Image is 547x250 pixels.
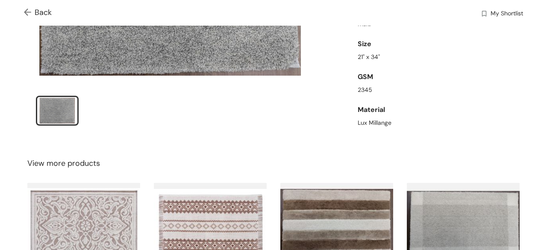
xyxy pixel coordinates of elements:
[358,53,520,62] div: 21" x 34"
[491,9,523,19] span: My Shortlist
[358,85,520,94] div: 2345
[358,118,520,127] div: Lux Millange
[358,68,520,85] div: GSM
[24,7,52,18] span: Back
[27,158,100,169] span: View more products
[358,35,520,53] div: Size
[24,9,35,18] img: Go back
[480,10,488,19] img: wishlist
[36,96,79,126] li: slide item 1
[358,101,520,118] div: Material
